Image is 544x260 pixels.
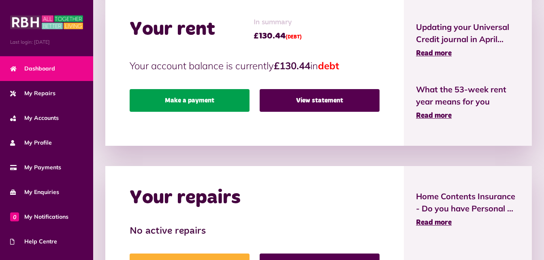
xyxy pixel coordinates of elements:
span: Help Centre [10,237,57,246]
span: My Notifications [10,213,68,221]
span: Dashboard [10,64,55,73]
a: Updating your Universal Credit journal in April... Read more [416,21,520,59]
span: debt [318,60,339,72]
strong: £130.44 [274,60,310,72]
span: Read more [416,50,452,57]
span: £130.44 [254,30,302,42]
a: Home Contents Insurance - Do you have Personal ... Read more [416,190,520,228]
span: In summary [254,17,302,28]
span: Last login: [DATE] [10,38,83,46]
span: (DEBT) [286,35,302,40]
span: What the 53-week rent year means for you [416,83,520,108]
h2: Your repairs [130,186,241,210]
a: What the 53-week rent year means for you Read more [416,83,520,121]
span: 0 [10,212,19,221]
span: Home Contents Insurance - Do you have Personal ... [416,190,520,215]
span: Read more [416,219,452,226]
span: My Payments [10,163,61,172]
span: My Repairs [10,89,55,98]
span: Read more [416,112,452,119]
span: My Profile [10,139,52,147]
img: MyRBH [10,14,83,30]
h3: No active repairs [130,226,380,237]
span: My Enquiries [10,188,59,196]
span: My Accounts [10,114,59,122]
p: Your account balance is currently in [130,58,380,73]
a: Make a payment [130,89,250,112]
span: Updating your Universal Credit journal in April... [416,21,520,45]
a: View statement [260,89,380,112]
h2: Your rent [130,18,215,41]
